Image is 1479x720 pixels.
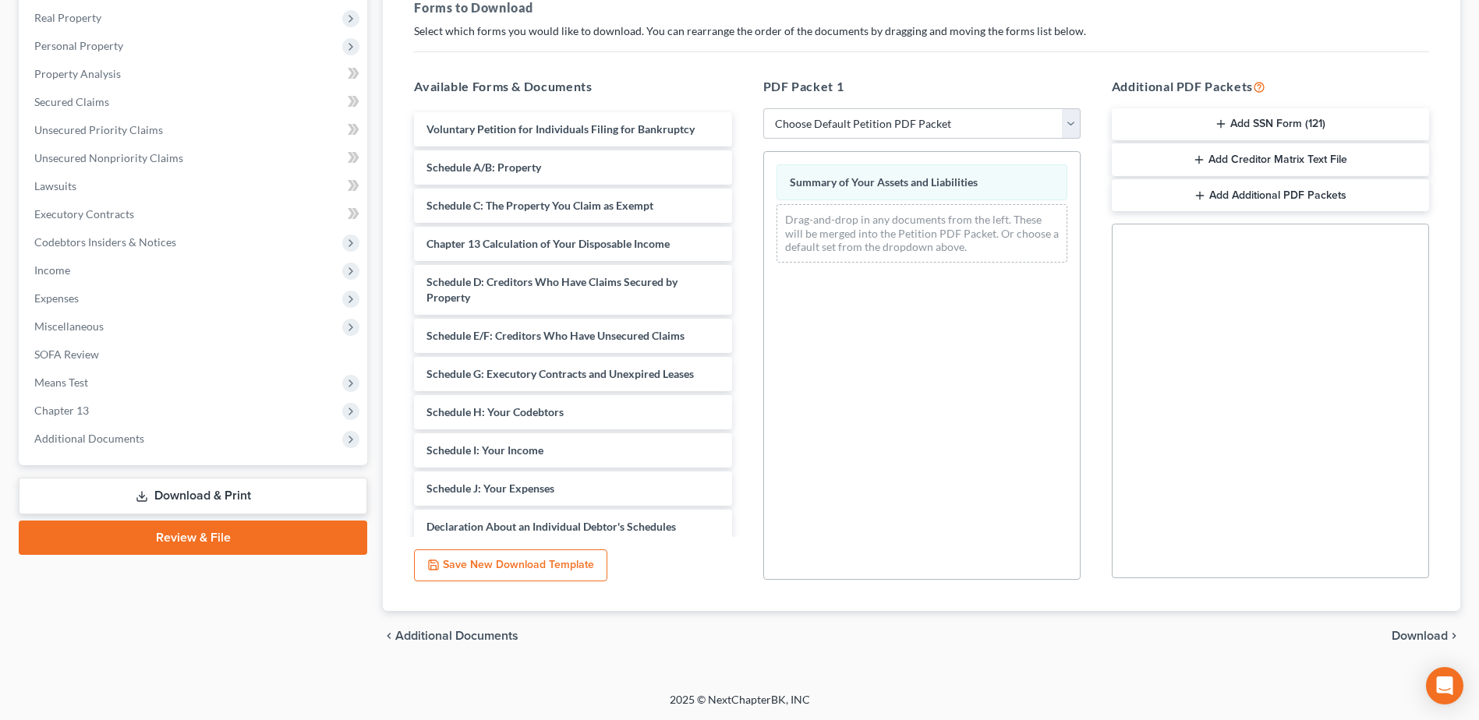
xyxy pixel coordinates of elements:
a: Unsecured Nonpriority Claims [22,144,367,172]
span: Schedule E/F: Creditors Who Have Unsecured Claims [426,329,685,342]
span: Additional Documents [34,432,144,445]
span: Declaration About an Individual Debtor's Schedules [426,520,676,533]
span: Real Property [34,11,101,24]
h5: Available Forms & Documents [414,77,731,96]
span: Schedule J: Your Expenses [426,482,554,495]
span: Download [1392,630,1448,642]
span: Schedule A/B: Property [426,161,541,174]
h5: PDF Packet 1 [763,77,1081,96]
span: Personal Property [34,39,123,52]
div: 2025 © NextChapterBK, INC [295,692,1184,720]
a: Unsecured Priority Claims [22,116,367,144]
span: Expenses [34,291,79,305]
a: SOFA Review [22,341,367,369]
span: Executory Contracts [34,207,134,221]
button: Save New Download Template [414,549,607,582]
span: Miscellaneous [34,319,104,333]
span: Lawsuits [34,179,76,192]
div: Open Intercom Messenger [1426,667,1463,704]
a: Download & Print [19,478,367,514]
h5: Additional PDF Packets [1112,77,1429,96]
i: chevron_right [1448,630,1460,642]
div: Drag-and-drop in any documents from the left. These will be merged into the Petition PDF Packet. ... [777,204,1067,263]
span: Additional Documents [395,630,518,642]
span: Income [34,263,70,277]
span: Codebtors Insiders & Notices [34,235,176,249]
span: Means Test [34,376,88,389]
button: Add Creditor Matrix Text File [1112,143,1429,176]
p: Select which forms you would like to download. You can rearrange the order of the documents by dr... [414,23,1429,39]
span: Schedule D: Creditors Who Have Claims Secured by Property [426,275,678,304]
span: Unsecured Priority Claims [34,123,163,136]
button: Add Additional PDF Packets [1112,179,1429,212]
span: Property Analysis [34,67,121,80]
i: chevron_left [383,630,395,642]
a: Review & File [19,521,367,555]
span: Chapter 13 [34,404,89,417]
span: Schedule C: The Property You Claim as Exempt [426,199,653,212]
span: Summary of Your Assets and Liabilities [790,175,978,189]
span: Schedule H: Your Codebtors [426,405,564,418]
span: Voluntary Petition for Individuals Filing for Bankruptcy [426,122,695,136]
a: Lawsuits [22,172,367,200]
a: Secured Claims [22,88,367,116]
button: Add SSN Form (121) [1112,108,1429,141]
span: Unsecured Nonpriority Claims [34,151,183,164]
span: Schedule G: Executory Contracts and Unexpired Leases [426,367,694,380]
span: Schedule I: Your Income [426,443,543,457]
span: Secured Claims [34,95,109,108]
a: chevron_left Additional Documents [383,630,518,642]
span: SOFA Review [34,348,99,361]
a: Property Analysis [22,60,367,88]
a: Executory Contracts [22,200,367,228]
button: Download chevron_right [1392,630,1460,642]
span: Chapter 13 Calculation of Your Disposable Income [426,237,670,250]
